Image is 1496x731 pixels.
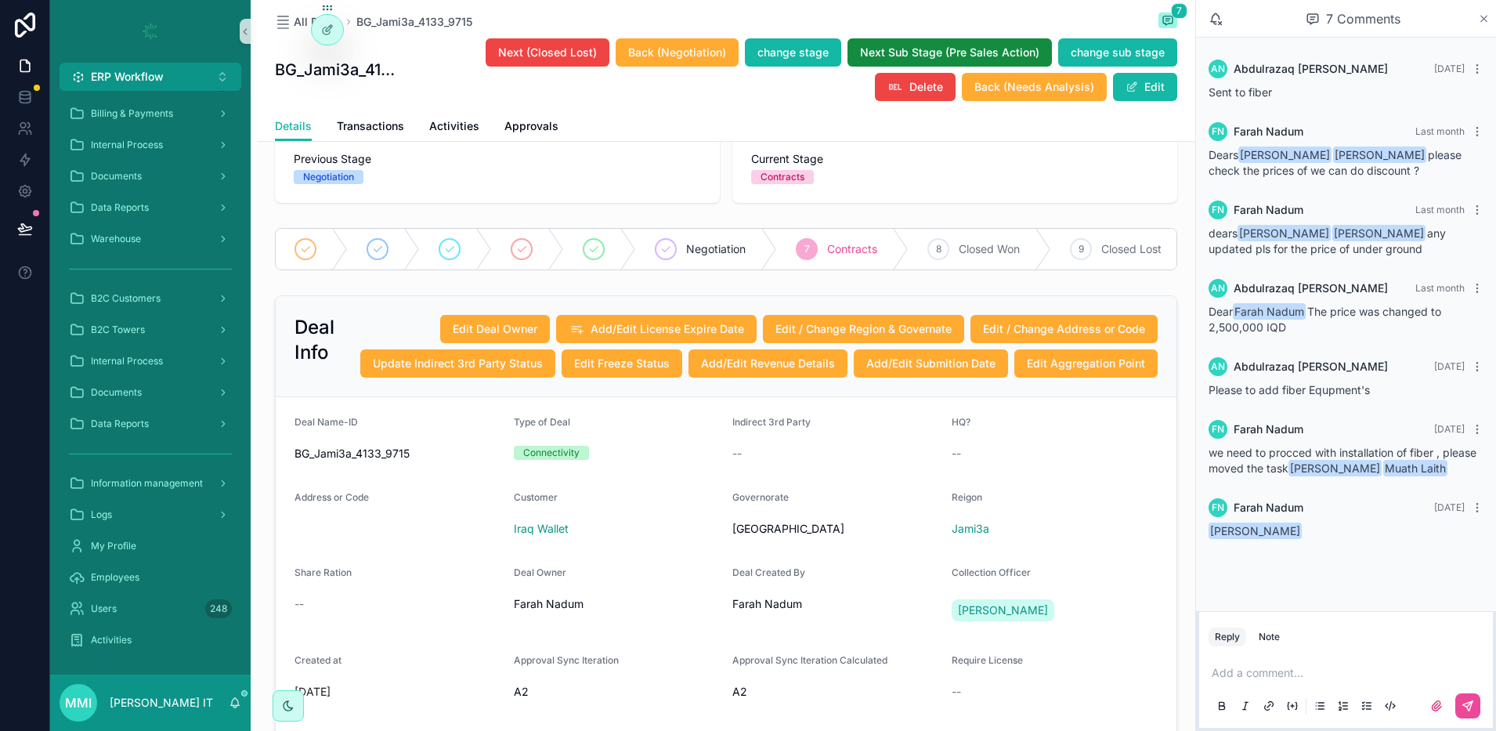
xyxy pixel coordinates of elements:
[959,241,1020,257] span: Closed Won
[91,386,142,399] span: Documents
[60,501,241,529] a: Logs
[745,38,841,67] button: change stage
[1209,85,1272,99] span: Sent to fiber
[60,469,241,498] a: Information management
[1259,631,1280,643] div: Note
[1209,305,1441,334] span: Dear The price was changed to 2,500,000 IQD
[1415,204,1465,215] span: Last month
[294,151,701,167] span: Previous Stage
[1234,500,1303,516] span: Farah Nadum
[295,315,337,365] h2: Deal Info
[757,45,829,60] span: change stage
[1434,63,1465,74] span: [DATE]
[1332,225,1426,241] span: [PERSON_NAME]
[440,315,550,343] button: Edit Deal Owner
[763,315,964,343] button: Edit / Change Region & Governate
[1211,360,1225,373] span: AN
[60,626,241,654] a: Activities
[952,566,1031,578] span: Collection Officer
[91,634,132,646] span: Activities
[60,225,241,253] a: Warehouse
[295,654,341,666] span: Created at
[827,241,877,257] span: Contracts
[514,491,558,503] span: Customer
[60,347,241,375] a: Internal Process
[1333,147,1426,163] span: [PERSON_NAME]
[1209,148,1462,177] span: Dears please check the prices of we can do discount ?
[1234,280,1388,296] span: Abdulrazaq [PERSON_NAME]
[91,292,161,305] span: B2C Customers
[970,315,1158,343] button: Edit / Change Address or Code
[429,112,479,143] a: Activities
[952,599,1054,621] a: [PERSON_NAME]
[732,491,789,503] span: Governorate
[628,45,726,60] span: Back (Negotiation)
[110,695,213,711] p: [PERSON_NAME] IT
[686,241,746,257] span: Negotiation
[751,151,1158,167] span: Current Stage
[60,316,241,344] a: B2C Towers
[337,112,404,143] a: Transactions
[1058,38,1177,67] button: change sub stage
[514,521,569,537] span: Iraq Wallet
[337,118,404,134] span: Transactions
[514,684,721,700] span: A2
[91,170,142,183] span: Documents
[847,38,1052,67] button: Next Sub Stage (Pre Sales Action)
[1211,63,1225,75] span: AN
[60,595,241,623] a: Users248
[974,79,1094,95] span: Back (Needs Analysis)
[138,19,163,44] img: App logo
[295,416,358,428] span: Deal Name-ID
[91,107,173,120] span: Billing & Payments
[1014,349,1158,378] button: Edit Aggregation Point
[1209,226,1446,255] span: dears any updated pls for the price of under ground
[91,233,141,245] span: Warehouse
[616,38,739,67] button: Back (Negotiation)
[1209,446,1476,475] span: we need to procced with installation of fiber , please moved the task
[295,684,331,700] p: [DATE]
[295,596,304,612] span: --
[875,73,956,101] button: Delete
[854,349,1008,378] button: Add/Edit Submition Date
[1212,501,1224,514] span: FN
[562,349,682,378] button: Edit Freeze Status
[60,194,241,222] a: Data Reports
[732,566,805,578] span: Deal Created By
[732,416,811,428] span: Indirect 3rd Party
[60,378,241,407] a: Documents
[1234,359,1388,375] span: Abdulrazaq [PERSON_NAME]
[275,59,402,81] h1: BG_Jami3a_4133_9715
[574,356,670,371] span: Edit Freeze Status
[1212,204,1224,216] span: FN
[1326,9,1400,28] span: 7 Comments
[360,349,555,378] button: Update Indirect 3rd Party Status
[91,139,163,151] span: Internal Process
[60,532,241,560] a: My Profile
[1288,460,1382,476] span: [PERSON_NAME]
[275,14,341,30] a: All Deals
[962,73,1107,101] button: Back (Needs Analysis)
[295,446,501,461] span: BG_Jami3a_4133_9715
[50,91,251,675] div: scrollable content
[1171,3,1187,19] span: 7
[1234,422,1303,437] span: Farah Nadum
[295,566,352,578] span: Share Ration
[1209,383,1370,396] span: Please to add fiber Equpment's
[1233,303,1306,320] span: Farah Nadum
[952,521,989,537] a: Jami3a
[909,79,943,95] span: Delete
[983,321,1145,337] span: Edit / Change Address or Code
[1212,125,1224,138] span: FN
[952,446,961,461] span: --
[1211,282,1225,295] span: AN
[65,693,92,712] span: MMI
[486,38,609,67] button: Next (Closed Lost)
[556,315,757,343] button: Add/Edit License Expire Date
[1209,523,1302,539] span: [PERSON_NAME]
[275,112,312,142] a: Details
[866,356,996,371] span: Add/Edit Submition Date
[91,571,139,584] span: Employees
[356,14,472,30] a: BG_Jami3a_4133_9715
